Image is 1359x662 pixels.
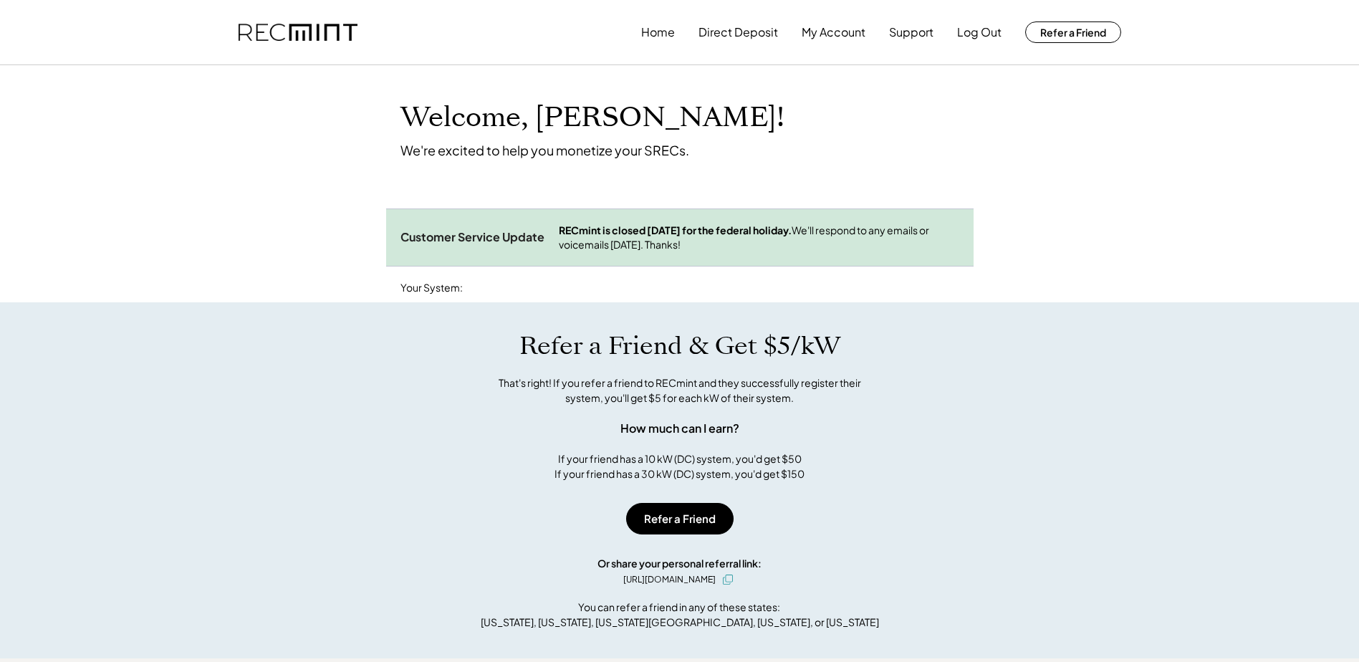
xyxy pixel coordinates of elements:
[483,375,877,406] div: That's right! If you refer a friend to RECmint and they successfully register their system, you'l...
[802,18,865,47] button: My Account
[698,18,778,47] button: Direct Deposit
[519,331,840,361] h1: Refer a Friend & Get $5/kW
[620,420,739,437] div: How much can I earn?
[559,224,792,236] strong: RECmint is closed [DATE] for the federal holiday.
[481,600,879,630] div: You can refer a friend in any of these states: [US_STATE], [US_STATE], [US_STATE][GEOGRAPHIC_DATA...
[889,18,933,47] button: Support
[641,18,675,47] button: Home
[400,281,463,295] div: Your System:
[719,571,736,588] button: click to copy
[400,230,544,245] div: Customer Service Update
[957,18,1002,47] button: Log Out
[626,503,734,534] button: Refer a Friend
[239,24,357,42] img: recmint-logotype%403x.png
[400,142,689,158] div: We're excited to help you monetize your SRECs.
[1025,21,1121,43] button: Refer a Friend
[400,101,784,135] h1: Welcome, [PERSON_NAME]!
[559,224,959,251] div: We'll respond to any emails or voicemails [DATE]. Thanks!
[623,573,716,586] div: [URL][DOMAIN_NAME]
[554,451,805,481] div: If your friend has a 10 kW (DC) system, you'd get $50 If your friend has a 30 kW (DC) system, you...
[597,556,762,571] div: Or share your personal referral link:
